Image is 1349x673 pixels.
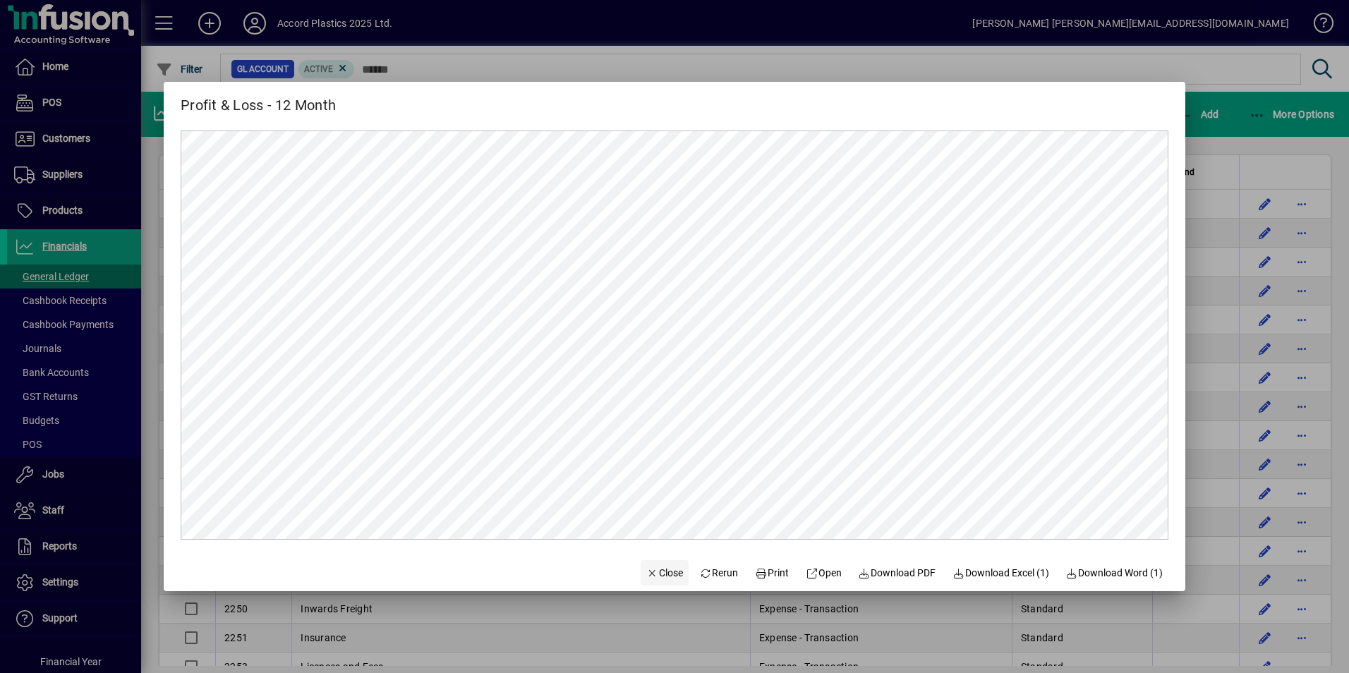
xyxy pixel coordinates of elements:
[641,560,689,586] button: Close
[952,566,1049,581] span: Download Excel (1)
[806,566,842,581] span: Open
[749,560,794,586] button: Print
[755,566,789,581] span: Print
[853,560,942,586] a: Download PDF
[1066,566,1163,581] span: Download Word (1)
[646,566,683,581] span: Close
[700,566,739,581] span: Rerun
[1060,560,1169,586] button: Download Word (1)
[164,82,353,116] h2: Profit & Loss - 12 Month
[800,560,847,586] a: Open
[947,560,1055,586] button: Download Excel (1)
[859,566,936,581] span: Download PDF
